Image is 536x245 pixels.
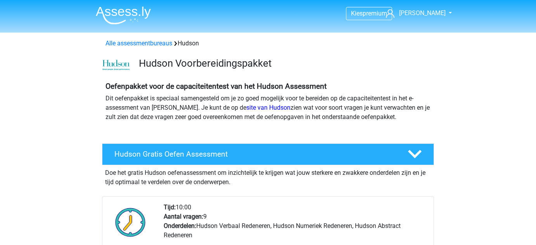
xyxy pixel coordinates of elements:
[351,10,363,17] span: Kies
[164,213,203,220] b: Aantal vragen:
[102,39,434,48] div: Hudson
[102,60,130,71] img: cefd0e47479f4eb8e8c001c0d358d5812e054fa8.png
[346,8,392,19] a: Kiespremium
[99,143,437,165] a: Hudson Gratis Oefen Assessment
[164,204,176,211] b: Tijd:
[383,9,446,18] a: [PERSON_NAME]
[399,9,446,17] span: [PERSON_NAME]
[363,10,387,17] span: premium
[105,40,172,47] a: Alle assessmentbureaus
[102,165,434,187] div: Doe het gratis Hudson oefenassessment om inzichtelijk te krijgen wat jouw sterkere en zwakkere on...
[105,94,431,122] p: Dit oefenpakket is speciaal samengesteld om je zo goed mogelijk voor te bereiden op de capaciteit...
[111,203,150,242] img: Klok
[105,82,327,91] b: Oefenpakket voor de capaciteitentest van het Hudson Assessment
[139,57,428,69] h3: Hudson Voorbereidingspakket
[164,222,196,229] b: Onderdelen:
[114,150,395,159] h4: Hudson Gratis Oefen Assessment
[246,104,290,111] a: site van Hudson
[96,6,151,24] img: Assessly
